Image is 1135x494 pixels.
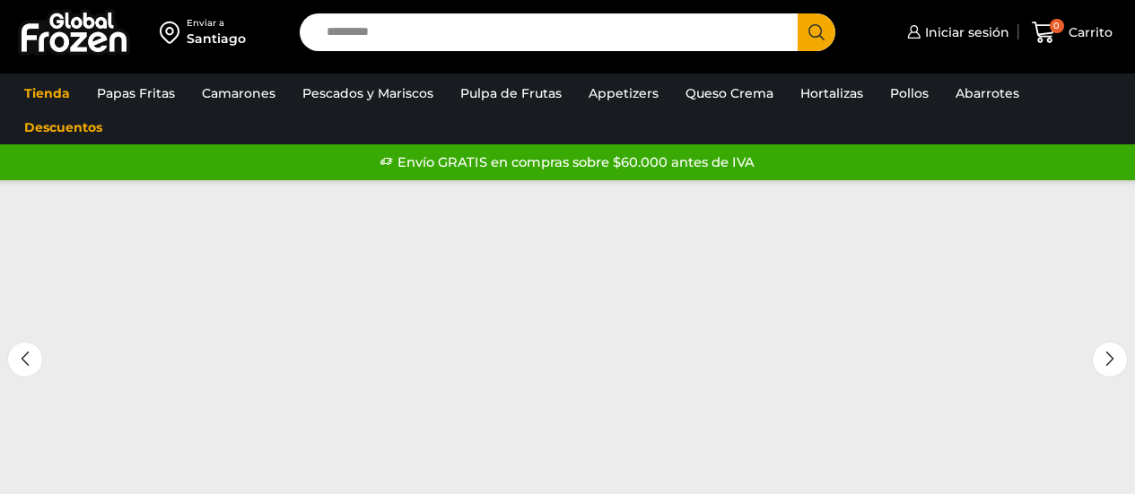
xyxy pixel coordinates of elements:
a: Pescados y Mariscos [293,76,442,110]
a: 0 Carrito [1027,12,1117,54]
a: Tienda [15,76,79,110]
a: Descuentos [15,110,111,144]
a: Iniciar sesión [903,14,1009,50]
div: Santiago [187,30,246,48]
a: Camarones [193,76,284,110]
a: Pollos [881,76,938,110]
a: Papas Fritas [88,76,184,110]
a: Queso Crema [677,76,782,110]
div: Enviar a [187,17,246,30]
a: Abarrotes [947,76,1028,110]
button: Search button [798,13,835,51]
div: Next slide [1092,342,1128,377]
div: Previous slide [7,342,43,377]
a: Appetizers [580,76,668,110]
span: Carrito [1064,23,1113,41]
span: Iniciar sesión [921,23,1009,41]
a: Hortalizas [791,76,872,110]
span: 0 [1050,19,1064,33]
a: Pulpa de Frutas [451,76,571,110]
img: address-field-icon.svg [160,17,187,48]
